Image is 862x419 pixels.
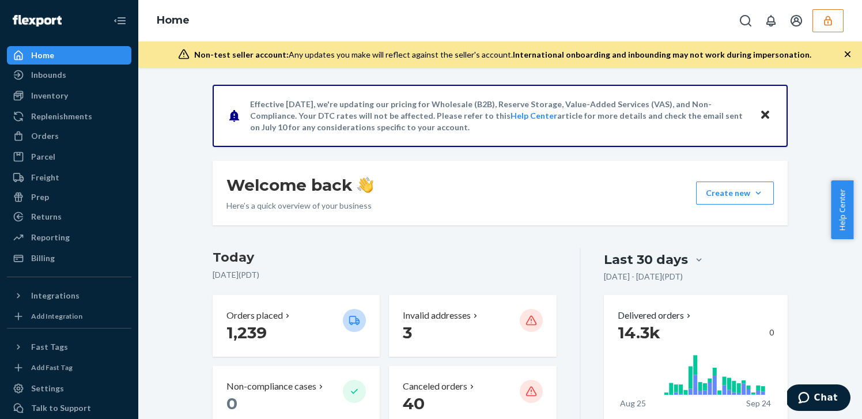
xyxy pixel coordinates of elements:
button: Talk to Support [7,399,131,417]
a: Settings [7,379,131,398]
a: Home [157,14,190,27]
a: Freight [7,168,131,187]
div: Fast Tags [31,341,68,353]
a: Reporting [7,228,131,247]
p: Sep 24 [746,398,771,409]
iframe: Opens a widget where you can chat to one of our agents [787,384,850,413]
img: hand-wave emoji [357,177,373,193]
button: Help Center [831,180,853,239]
button: Integrations [7,286,131,305]
a: Help Center [511,111,557,120]
a: Returns [7,207,131,226]
p: Invalid addresses [403,309,471,322]
span: International onboarding and inbounding may not work during impersonation. [513,50,811,59]
a: Add Integration [7,309,131,323]
button: Orders placed 1,239 [213,295,380,357]
p: [DATE] ( PDT ) [213,269,557,281]
div: Freight [31,172,59,183]
div: Inventory [31,90,68,101]
button: Invalid addresses 3 [389,295,556,357]
span: 3 [403,323,412,342]
button: Open account menu [785,9,808,32]
div: Home [31,50,54,61]
a: Billing [7,249,131,267]
button: Open Search Box [734,9,757,32]
button: Create new [696,182,774,205]
span: 0 [226,394,237,413]
button: Close [758,107,773,124]
div: Last 30 days [604,251,688,269]
div: Parcel [31,151,55,163]
div: Prep [31,191,49,203]
div: Settings [31,383,64,394]
div: Inbounds [31,69,66,81]
div: Billing [31,252,55,264]
a: Inventory [7,86,131,105]
div: Orders [31,130,59,142]
a: Parcel [7,148,131,166]
a: Replenishments [7,107,131,126]
span: 40 [403,394,425,413]
h1: Welcome back [226,175,373,195]
button: Fast Tags [7,338,131,356]
span: 14.3k [618,323,660,342]
div: Talk to Support [31,402,91,414]
a: Inbounds [7,66,131,84]
div: Returns [31,211,62,222]
div: Add Integration [31,311,82,321]
button: Delivered orders [618,309,693,322]
p: [DATE] - [DATE] ( PDT ) [604,271,683,282]
span: 1,239 [226,323,267,342]
a: Orders [7,127,131,145]
button: Open notifications [759,9,782,32]
span: Non-test seller account: [194,50,289,59]
p: Aug 25 [620,398,646,409]
p: Here’s a quick overview of your business [226,200,373,212]
ol: breadcrumbs [148,4,199,37]
img: Flexport logo [13,15,62,27]
button: Close Navigation [108,9,131,32]
p: Orders placed [226,309,283,322]
div: Replenishments [31,111,92,122]
p: Canceled orders [403,380,467,393]
div: 0 [618,322,774,343]
a: Add Fast Tag [7,361,131,375]
p: Non-compliance cases [226,380,316,393]
div: Any updates you make will reflect against the seller's account. [194,49,811,61]
div: Reporting [31,232,70,243]
div: Integrations [31,290,80,301]
a: Home [7,46,131,65]
h3: Today [213,248,557,267]
a: Prep [7,188,131,206]
div: Add Fast Tag [31,363,73,372]
p: Effective [DATE], we're updating our pricing for Wholesale (B2B), Reserve Storage, Value-Added Se... [250,99,748,133]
